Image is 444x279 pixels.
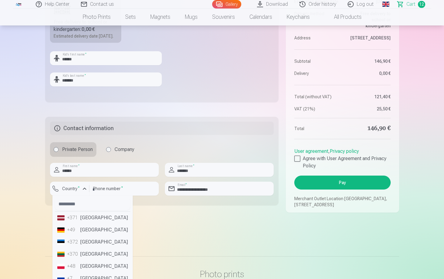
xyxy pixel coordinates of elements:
a: Sets [118,8,143,25]
dd: 146,90 € [346,58,391,64]
dt: Total [294,124,339,133]
a: Mugs [178,8,205,25]
div: Estimated delivery date [DATE]. [54,33,118,39]
div: Free delivery to school or kindergarten : [54,18,118,33]
a: Photo prints [75,8,118,25]
a: Souvenirs [205,8,242,25]
a: Magnets [143,8,178,25]
img: /fa1 [15,2,22,6]
li: [GEOGRAPHIC_DATA] [55,260,130,272]
input: Private Person [54,147,58,152]
div: +49 [67,226,79,234]
a: Calendars [242,8,279,25]
div: , [294,145,390,170]
dt: Delivery [294,70,339,76]
li: [GEOGRAPHIC_DATA] [55,224,130,236]
label: Private Person [50,142,96,157]
dd: [STREET_ADDRESS] [346,35,391,41]
div: +48 [67,263,79,270]
div: +371 [67,214,79,221]
a: Privacy policy [330,148,359,154]
button: Country* [50,182,89,196]
button: Pay [294,176,390,190]
dt: VAT (21%) [294,106,339,112]
dt: Total (without VAT) [294,94,339,100]
label: Company [102,142,138,157]
p: Merchant Outlet Location [GEOGRAPHIC_DATA], [STREET_ADDRESS] [294,196,390,208]
h5: Contact information [50,122,274,135]
a: User agreement [294,148,328,154]
li: [GEOGRAPHIC_DATA] [55,212,130,224]
dd: 25,50 € [346,106,391,112]
li: [GEOGRAPHIC_DATA] [55,248,130,260]
label: Agree with User Agreement and Privacy Policy [294,155,390,170]
div: +370 [67,250,79,258]
dd: 121,40 € [346,94,391,100]
input: Company [106,147,111,152]
a: All products [317,8,369,25]
dt: Subtotal [294,58,339,64]
span: Сart [406,1,416,8]
dd: 146,90 € [346,124,391,133]
dd: 0,00 € [346,70,391,76]
label: Country [60,186,82,192]
li: [GEOGRAPHIC_DATA] [55,236,130,248]
span: 12 [418,1,425,8]
a: Keychains [279,8,317,25]
b: 0,00 € [82,26,95,32]
div: +372 [67,238,79,246]
dt: Address [294,35,339,41]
